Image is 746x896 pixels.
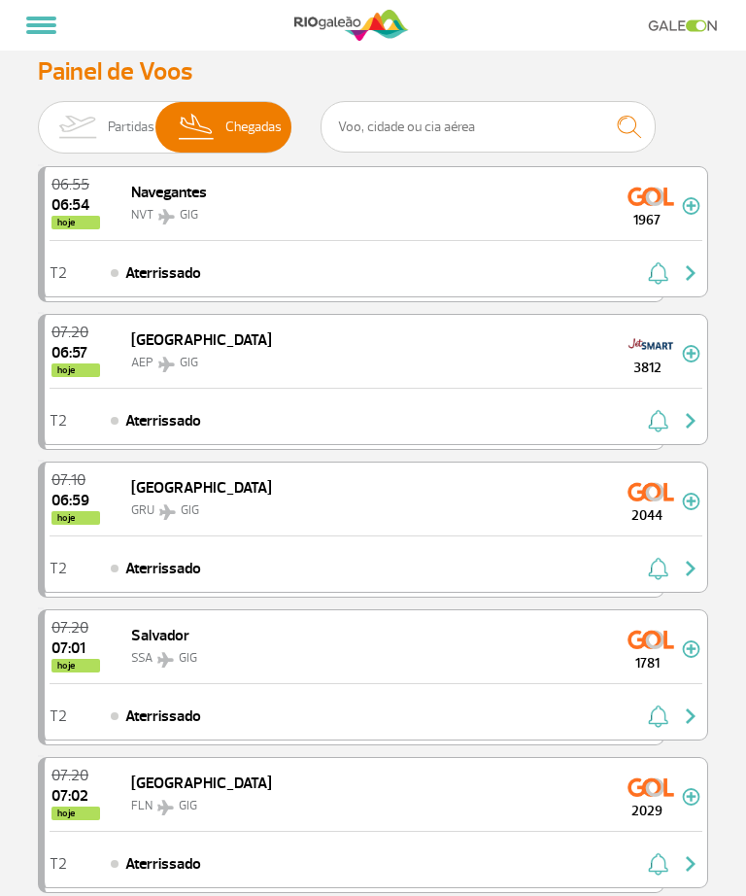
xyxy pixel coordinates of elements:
img: sino-painel-voo.svg [648,705,668,728]
span: 2025-09-30 07:01:48 [51,640,100,656]
img: mais-info-painel-voo.svg [682,788,700,806]
span: GIG [180,207,198,223]
span: 2025-09-30 06:57:11 [51,345,100,361]
img: seta-direita-painel-voo.svg [679,409,702,432]
span: T2 [50,709,67,723]
span: Aterrissado [125,557,201,580]
img: sino-painel-voo.svg [648,557,668,580]
img: sino-painel-voo.svg [648,409,668,432]
img: mais-info-painel-voo.svg [682,345,700,362]
img: seta-direita-painel-voo.svg [679,557,702,580]
span: 2029 [612,801,682,821]
span: 1781 [612,653,682,673]
span: hoje [51,363,100,377]
span: AEP [131,355,153,370]
span: 2025-09-30 06:55:00 [51,177,100,192]
img: mais-info-painel-voo.svg [682,493,700,510]
span: 1967 [612,210,682,230]
span: [GEOGRAPHIC_DATA] [131,478,272,498]
img: GOL Transportes Aereos [627,181,674,212]
img: sino-painel-voo.svg [648,261,668,285]
input: Voo, cidade ou cia aérea [321,101,656,153]
span: 2044 [612,505,682,526]
span: T2 [50,414,67,428]
span: T2 [50,266,67,280]
span: GIG [180,355,198,370]
img: mais-info-painel-voo.svg [682,197,700,215]
span: Aterrissado [125,705,201,728]
span: Navegantes [131,183,207,202]
span: T2 [50,562,67,575]
span: Aterrissado [125,261,201,285]
span: 2025-09-30 07:10:00 [51,472,100,488]
span: 2025-09-30 07:20:00 [51,768,100,783]
img: seta-direita-painel-voo.svg [679,261,702,285]
span: 2025-09-30 07:02:25 [51,788,100,804]
span: Chegadas [225,102,282,153]
span: GRU [131,502,154,518]
span: Aterrissado [125,852,201,876]
span: SSA [131,650,153,666]
span: [GEOGRAPHIC_DATA] [131,774,272,793]
span: [GEOGRAPHIC_DATA] [131,330,272,350]
span: hoje [51,216,100,229]
span: Partidas [108,102,154,153]
span: 2025-09-30 06:54:46 [51,197,100,213]
img: GOL Transportes Aereos [627,476,674,507]
span: hoje [51,807,100,820]
span: T2 [50,857,67,871]
span: GIG [181,502,199,518]
img: GOL Transportes Aereos [627,772,674,803]
img: GOL Transportes Aereos [627,624,674,655]
img: seta-direita-painel-voo.svg [679,705,702,728]
img: slider-embarque [47,102,108,153]
span: GIG [179,650,197,666]
span: FLN [131,798,153,813]
span: 2025-09-30 07:20:00 [51,325,100,340]
img: seta-direita-painel-voo.svg [679,852,702,876]
span: 2025-09-30 07:20:00 [51,620,100,636]
span: 2025-09-30 06:59:59 [51,493,100,508]
span: hoje [51,659,100,672]
span: hoje [51,511,100,525]
img: slider-desembarque [168,102,225,153]
span: 3812 [612,358,682,378]
span: NVT [131,207,153,223]
img: JetSmart Argentina [627,328,674,360]
img: mais-info-painel-voo.svg [682,640,700,658]
img: sino-painel-voo.svg [648,852,668,876]
h3: Painel de Voos [38,56,708,86]
span: Aterrissado [125,409,201,432]
span: Salvador [131,626,189,645]
span: GIG [179,798,197,813]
